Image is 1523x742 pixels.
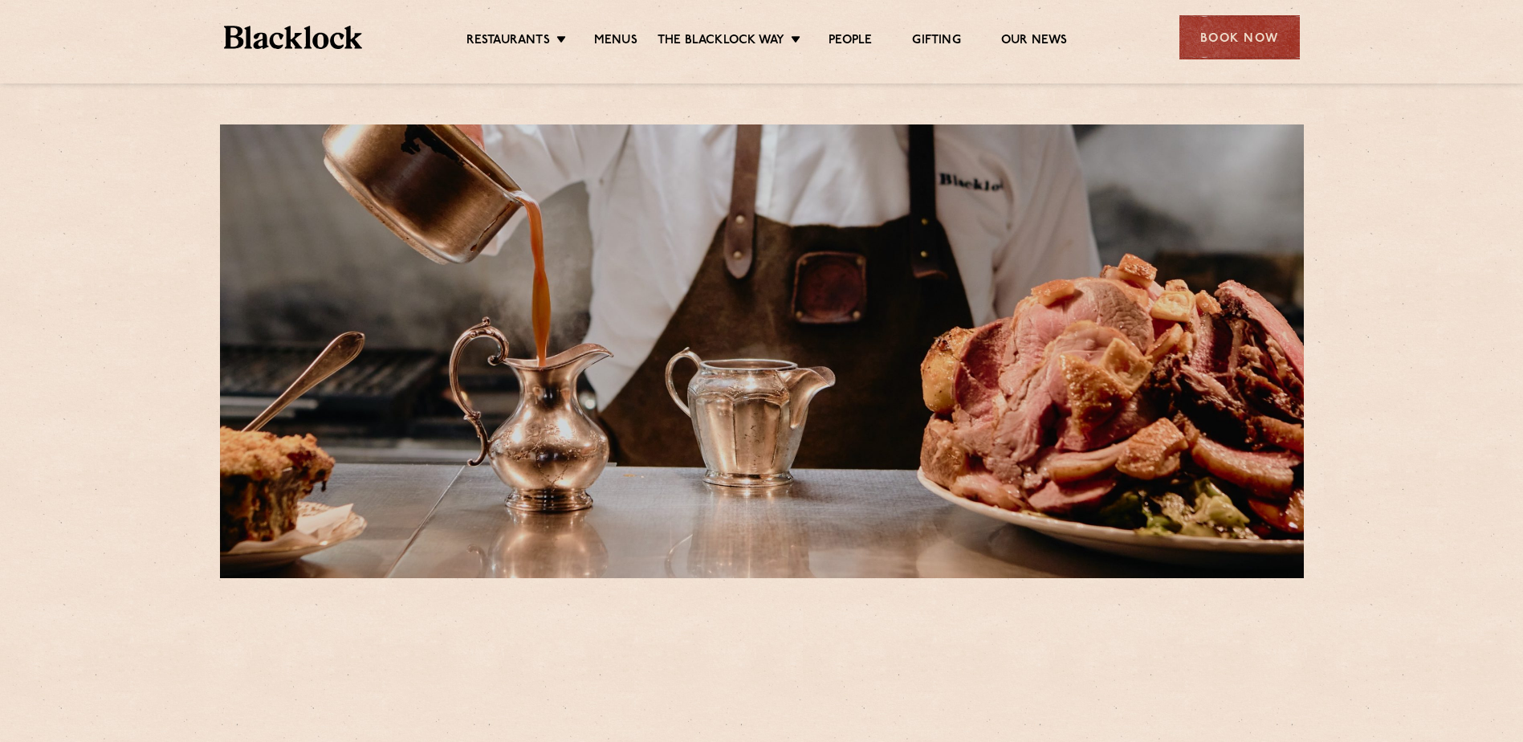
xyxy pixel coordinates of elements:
a: The Blacklock Way [658,33,784,51]
a: People [829,33,872,51]
div: Book Now [1179,15,1300,59]
a: Menus [594,33,637,51]
a: Our News [1001,33,1068,51]
a: Gifting [912,33,960,51]
img: BL_Textured_Logo-footer-cropped.svg [224,26,363,49]
a: Restaurants [466,33,550,51]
